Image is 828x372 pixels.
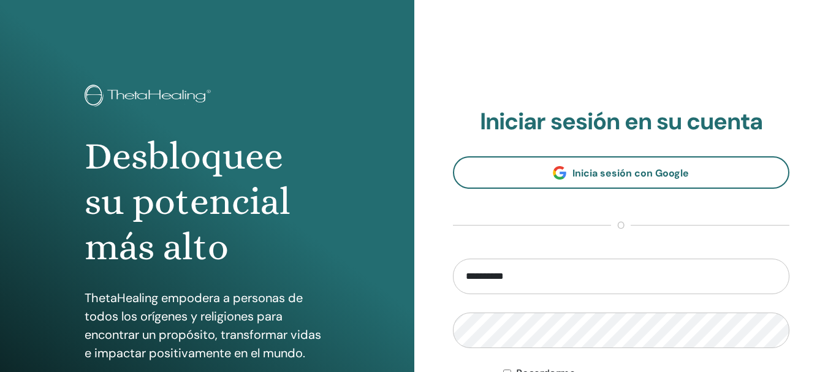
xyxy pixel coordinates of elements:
[85,134,330,270] h1: Desbloquee su potencial más alto
[611,218,631,233] span: o
[572,167,689,180] span: Inicia sesión con Google
[85,289,330,362] p: ThetaHealing empodera a personas de todos los orígenes y religiones para encontrar un propósito, ...
[453,156,790,189] a: Inicia sesión con Google
[453,108,790,136] h2: Iniciar sesión en su cuenta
